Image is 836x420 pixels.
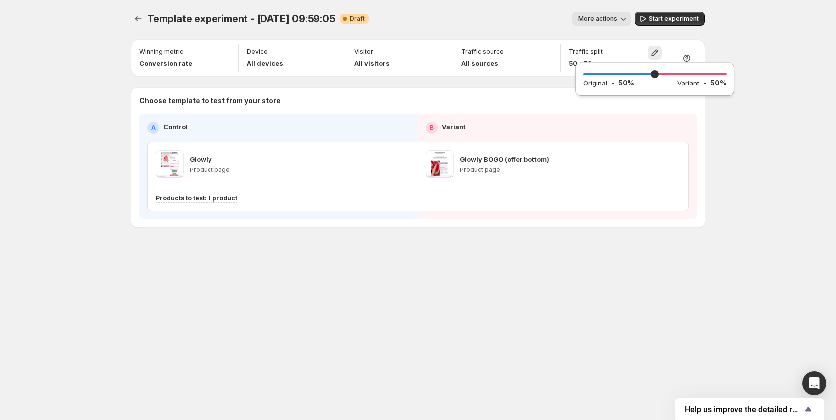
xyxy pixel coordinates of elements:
p: All sources [461,58,504,68]
img: Glowly [156,150,184,178]
p: Winning metric [139,48,183,56]
p: Choose template to test from your store [139,96,697,106]
div: Open Intercom Messenger [802,371,826,395]
h2: Variant [677,78,699,88]
div: - [583,78,677,88]
p: All devices [247,58,283,68]
h2: B [430,124,434,132]
p: Visitor [354,48,373,56]
p: Device [247,48,268,56]
p: Glowly [190,154,212,164]
p: Product page [460,166,549,174]
p: Traffic source [461,48,504,56]
p: 50 % [710,78,727,88]
span: Start experiment [649,15,699,23]
button: Start experiment [635,12,705,26]
h2: Original [583,78,607,88]
p: Variant [442,122,466,132]
button: More actions [572,12,631,26]
p: Glowly BOGO (offer bottom) [460,154,549,164]
h2: A [151,124,156,132]
div: - [677,78,727,88]
img: Glowly BOGO (offer bottom) [426,150,454,178]
p: 50 % [618,78,634,88]
span: Help us improve the detailed report for A/B campaigns [685,405,802,414]
span: Template experiment - [DATE] 09:59:05 [147,13,336,25]
p: Products to test: 1 product [156,194,237,202]
button: Show survey - Help us improve the detailed report for A/B campaigns [685,403,814,415]
p: 50 - 50 [569,58,603,68]
p: Traffic split [569,48,603,56]
p: All visitors [354,58,390,68]
span: Draft [350,15,365,23]
p: Conversion rate [139,58,192,68]
p: Control [163,122,188,132]
span: More actions [578,15,617,23]
button: Experiments [131,12,145,26]
p: Product page [190,166,230,174]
